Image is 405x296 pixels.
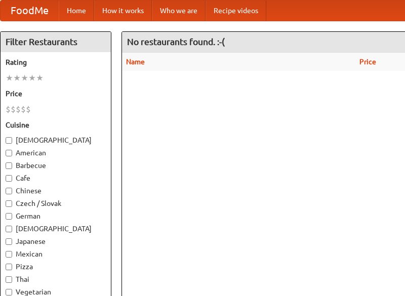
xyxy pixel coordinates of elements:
li: ★ [36,72,44,83]
label: Mexican [6,249,106,259]
input: German [6,213,12,220]
h5: Cuisine [6,120,106,130]
input: Czech / Slovak [6,200,12,207]
input: Japanese [6,238,12,245]
input: Pizza [6,264,12,270]
li: $ [26,104,31,115]
a: Price [359,58,376,66]
label: Barbecue [6,160,106,171]
li: $ [16,104,21,115]
a: Recipe videos [206,1,266,21]
a: How it works [94,1,152,21]
a: Who we are [152,1,206,21]
label: American [6,148,106,158]
label: German [6,211,106,221]
input: Thai [6,276,12,283]
li: ★ [28,72,36,83]
input: [DEMOGRAPHIC_DATA] [6,226,12,232]
label: Czech / Slovak [6,198,106,208]
li: $ [21,104,26,115]
a: Name [126,58,145,66]
label: [DEMOGRAPHIC_DATA] [6,135,106,145]
label: Chinese [6,186,106,196]
li: ★ [13,72,21,83]
label: [DEMOGRAPHIC_DATA] [6,224,106,234]
li: ★ [21,72,28,83]
li: $ [11,104,16,115]
li: ★ [6,72,13,83]
a: FoodMe [1,1,59,21]
h5: Price [6,89,106,99]
li: $ [6,104,11,115]
label: Cafe [6,173,106,183]
a: Home [59,1,94,21]
ng-pluralize: No restaurants found. :-( [127,37,225,47]
label: Pizza [6,262,106,272]
h5: Rating [6,57,106,67]
input: Barbecue [6,162,12,169]
h4: Filter Restaurants [1,32,111,52]
input: Mexican [6,251,12,258]
label: Japanese [6,236,106,246]
input: American [6,150,12,156]
label: Thai [6,274,106,284]
input: Cafe [6,175,12,182]
input: Chinese [6,188,12,194]
input: Vegetarian [6,289,12,295]
input: [DEMOGRAPHIC_DATA] [6,137,12,144]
